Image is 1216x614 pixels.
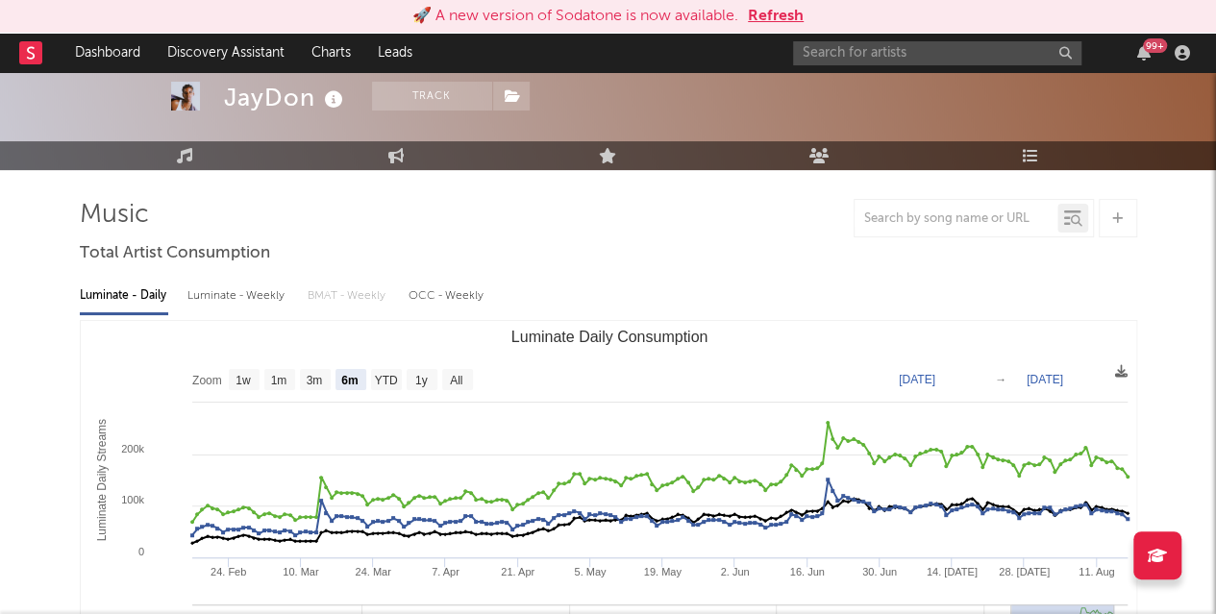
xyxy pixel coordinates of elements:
text: 30. Jun [861,566,896,577]
a: Dashboard [62,34,154,72]
div: 🚀 A new version of Sodatone is now available. [412,5,738,28]
div: 99 + [1143,38,1167,53]
div: Luminate - Daily [80,280,168,312]
text: 16. Jun [789,566,824,577]
input: Search for artists [793,41,1081,65]
text: 10. Mar [283,566,319,577]
text: 1w [236,374,251,387]
text: 14. [DATE] [926,566,977,577]
text: All [450,374,462,387]
text: 24. Feb [210,566,245,577]
a: Charts [298,34,364,72]
text: [DATE] [899,373,935,386]
text: 200k [121,443,144,454]
text: 28. [DATE] [998,566,1049,577]
text: YTD [374,374,397,387]
text: 1m [270,374,286,387]
text: 3m [306,374,322,387]
text: 24. Mar [355,566,391,577]
text: 5. May [574,566,607,577]
text: Luminate Daily Streams [94,419,108,541]
a: Discovery Assistant [154,34,298,72]
text: 7. Apr [432,566,459,577]
text: 1y [414,374,427,387]
text: 11. Aug [1079,566,1114,577]
text: 21. Apr [501,566,534,577]
button: Refresh [748,5,804,28]
div: OCC - Weekly [409,280,485,312]
div: Luminate - Weekly [187,280,288,312]
text: 100k [121,494,144,505]
text: 2. Jun [720,566,749,577]
div: JayDon [224,82,348,113]
button: 99+ [1137,45,1151,61]
text: Luminate Daily Consumption [510,329,707,345]
span: Total Artist Consumption [80,242,270,265]
text: 19. May [643,566,682,577]
text: 6m [341,374,358,387]
button: Track [372,82,492,111]
text: → [995,373,1006,386]
text: Zoom [192,374,222,387]
a: Leads [364,34,426,72]
input: Search by song name or URL [855,211,1057,227]
text: 0 [137,546,143,557]
text: [DATE] [1027,373,1063,386]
